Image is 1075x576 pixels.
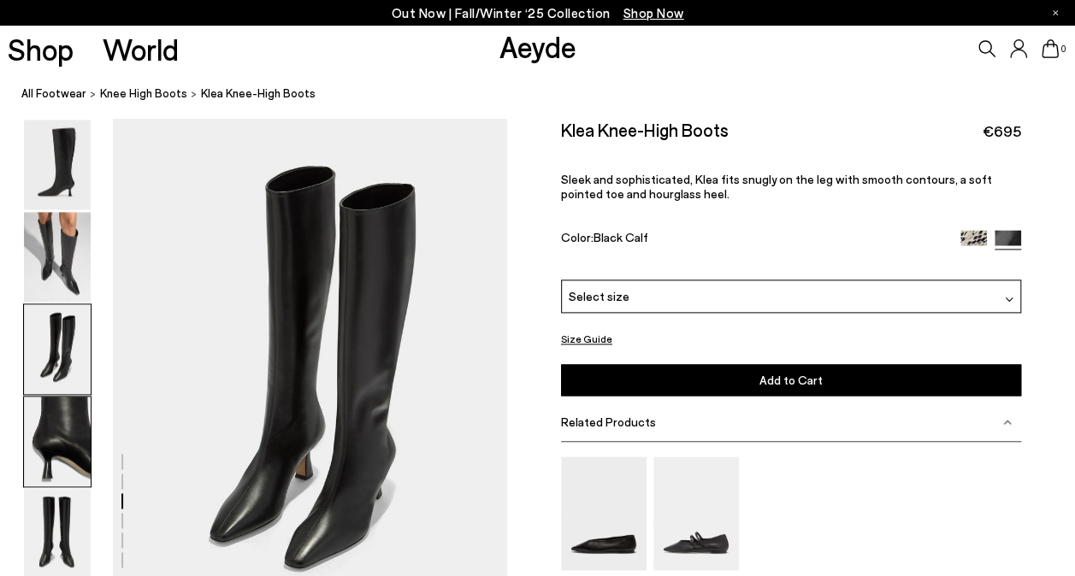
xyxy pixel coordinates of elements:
[653,456,739,570] img: Franny Double-Strap Flats
[561,230,946,250] div: Color:
[594,230,648,244] span: Black Calf
[569,287,629,305] span: Select size
[561,364,1021,396] button: Add to Cart
[561,414,656,429] span: Related Products
[561,327,612,349] button: Size Guide
[759,373,823,387] span: Add to Cart
[8,34,74,64] a: Shop
[499,28,576,64] a: Aeyde
[100,85,187,103] a: knee high boots
[1042,39,1059,58] a: 0
[100,87,187,101] span: knee high boots
[1059,44,1067,54] span: 0
[24,397,91,486] img: Klea Knee-High Boots - Image 4
[103,34,179,64] a: World
[561,119,729,140] h2: Klea Knee-High Boots
[392,3,684,24] p: Out Now | Fall/Winter ‘25 Collection
[983,120,1021,142] span: €695
[24,212,91,302] img: Klea Knee-High Boots - Image 2
[623,5,684,21] span: Navigate to /collections/new-in
[1005,295,1013,303] img: svg%3E
[21,85,86,103] a: All Footwear
[21,72,1075,119] nav: breadcrumb
[24,120,91,209] img: Klea Knee-High Boots - Image 1
[561,172,1021,201] p: Sleek and sophisticated, Klea fits snugly on the leg with smooth contours, a soft pointed toe and...
[201,85,316,103] span: Klea Knee-High Boots
[561,456,647,570] img: Betty Square-Toe Ballet Flats
[24,304,91,394] img: Klea Knee-High Boots - Image 3
[1003,417,1012,426] img: svg%3E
